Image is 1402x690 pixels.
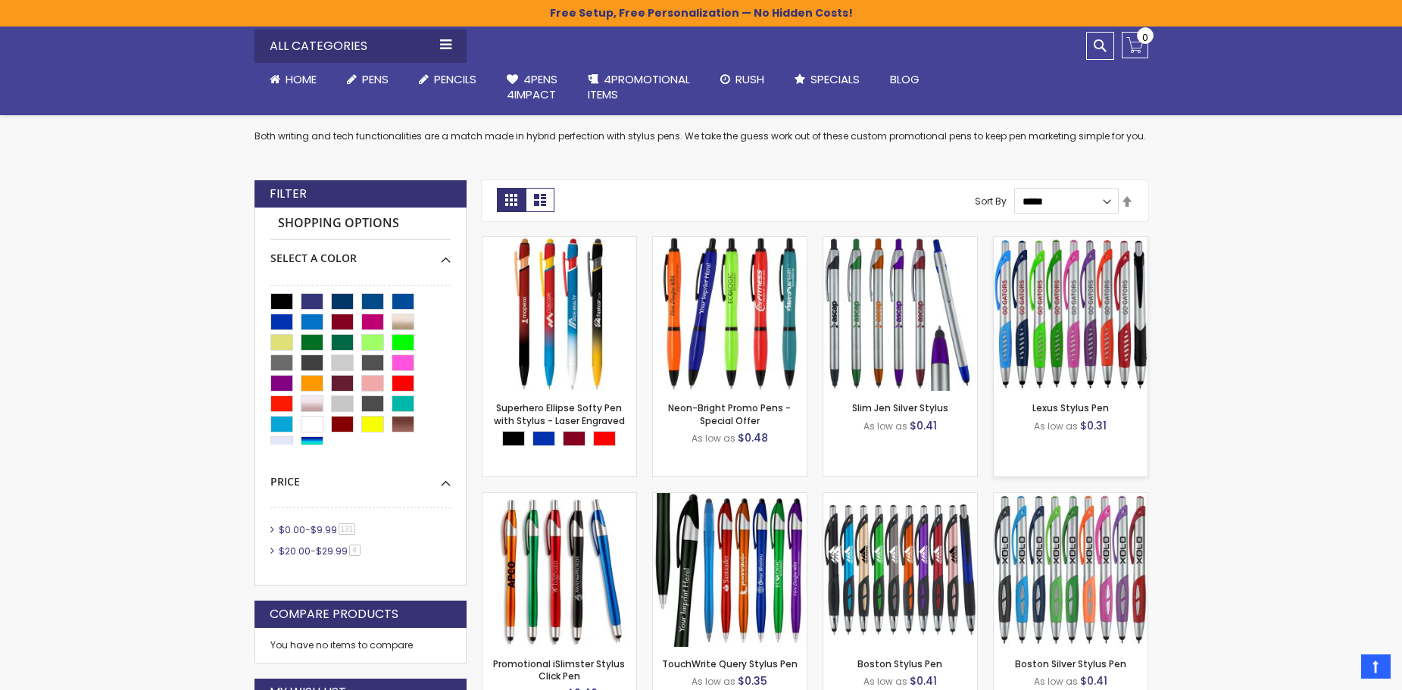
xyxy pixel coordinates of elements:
[332,63,404,96] a: Pens
[493,657,625,682] a: Promotional iSlimster Stylus Click Pen
[573,63,705,112] a: 4PROMOTIONALITEMS
[588,71,690,102] span: 4PROMOTIONAL ITEMS
[1080,418,1107,433] span: $0.31
[735,71,764,87] span: Rush
[1034,420,1078,432] span: As low as
[857,657,942,670] a: Boston Stylus Pen
[662,657,798,670] a: TouchWrite Query Stylus Pen
[705,63,779,96] a: Rush
[593,431,616,446] div: Red
[482,493,636,647] img: Promotional iSlimster Stylus Click Pen
[823,493,977,647] img: Boston Stylus Pen
[532,431,555,446] div: Blue
[279,545,311,557] span: $20.00
[494,401,625,426] a: Superhero Ellipse Softy Pen with Stylus - Laser Engraved
[279,523,305,536] span: $0.00
[779,63,875,96] a: Specials
[502,431,525,446] div: Black
[994,493,1148,647] img: Boston Silver Stylus Pen
[1122,32,1148,58] a: 0
[492,63,573,112] a: 4Pens4impact
[1142,30,1148,45] span: 0
[270,208,451,240] strong: Shopping Options
[434,71,476,87] span: Pencils
[1034,675,1078,688] span: As low as
[823,492,977,505] a: Boston Stylus Pen
[482,492,636,505] a: Promotional iSlimster Stylus Click Pen
[738,430,768,445] span: $0.48
[810,71,860,87] span: Specials
[507,71,557,102] span: 4Pens 4impact
[362,71,389,87] span: Pens
[275,545,366,557] a: $20.00-$29.994
[910,673,937,688] span: $0.41
[994,492,1148,505] a: Boston Silver Stylus Pen
[1015,657,1126,670] a: Boston Silver Stylus Pen
[692,432,735,445] span: As low as
[254,30,467,63] div: All Categories
[738,673,767,688] span: $0.35
[692,675,735,688] span: As low as
[1277,649,1402,690] iframe: Google Customer Reviews
[270,464,451,489] div: Price
[563,431,585,446] div: Burgundy
[275,523,361,536] a: $0.00-$9.99131
[254,628,467,663] div: You have no items to compare.
[910,418,937,433] span: $0.41
[823,236,977,249] a: Slim Jen Silver Stylus
[975,195,1007,208] label: Sort By
[890,71,920,87] span: Blog
[863,420,907,432] span: As low as
[994,237,1148,391] img: Lexus Stylus Pen
[653,493,807,647] img: TouchWrite Query Stylus Pen
[653,492,807,505] a: TouchWrite Query Stylus Pen
[497,188,526,212] strong: Grid
[316,545,348,557] span: $29.99
[482,237,636,391] img: Superhero Ellipse Softy Pen with Stylus - Laser Engraved
[270,186,307,202] strong: Filter
[875,63,935,96] a: Blog
[823,237,977,391] img: Slim Jen Silver Stylus
[1032,401,1109,414] a: Lexus Stylus Pen
[254,63,332,96] a: Home
[863,675,907,688] span: As low as
[852,401,948,414] a: Slim Jen Silver Stylus
[668,401,791,426] a: Neon-Bright Promo Pens - Special Offer
[270,240,451,266] div: Select A Color
[270,606,398,623] strong: Compare Products
[311,523,337,536] span: $9.99
[653,237,807,391] img: Neon-Bright Promo Pens - Special Offer
[286,71,317,87] span: Home
[254,91,1148,143] div: Both writing and tech functionalities are a match made in hybrid perfection with stylus pens. We ...
[994,236,1148,249] a: Lexus Stylus Pen
[339,523,356,535] span: 131
[1080,673,1107,688] span: $0.41
[482,236,636,249] a: Superhero Ellipse Softy Pen with Stylus - Laser Engraved
[349,545,361,556] span: 4
[653,236,807,249] a: Neon-Bright Promo Pens - Special Offer
[404,63,492,96] a: Pencils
